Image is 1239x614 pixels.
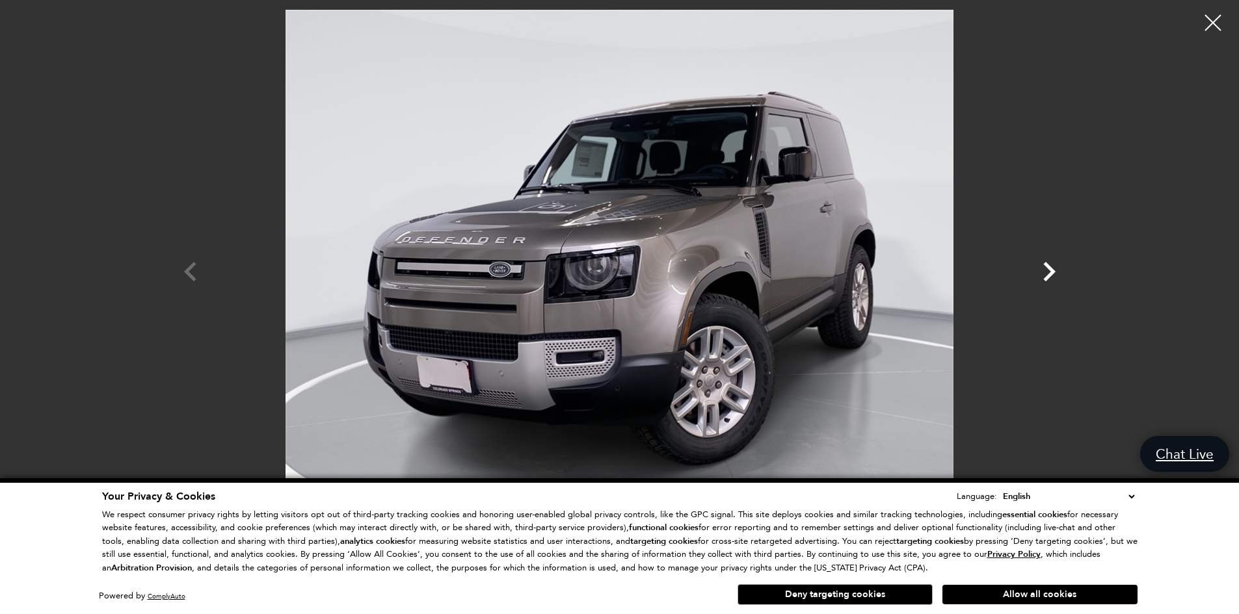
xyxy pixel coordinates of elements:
div: Next [1030,246,1069,304]
div: Powered by [99,592,185,600]
select: Language Select [1000,489,1138,504]
strong: Arbitration Provision [111,562,192,574]
p: We respect consumer privacy rights by letting visitors opt out of third-party tracking cookies an... [102,508,1138,575]
a: ComplyAuto [148,592,185,600]
a: Chat Live [1140,436,1229,472]
span: Your Privacy & Cookies [102,489,215,504]
div: Language: [957,492,997,500]
strong: essential cookies [1002,509,1067,520]
strong: targeting cookies [630,535,698,547]
button: Allow all cookies [942,585,1138,604]
img: New 2025 Silicon Silver Land Rover S image 1 [230,10,1010,510]
strong: targeting cookies [896,535,964,547]
strong: functional cookies [629,522,699,533]
u: Privacy Policy [987,548,1041,560]
span: Chat Live [1149,445,1220,463]
strong: analytics cookies [340,535,405,547]
button: Deny targeting cookies [738,584,933,605]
